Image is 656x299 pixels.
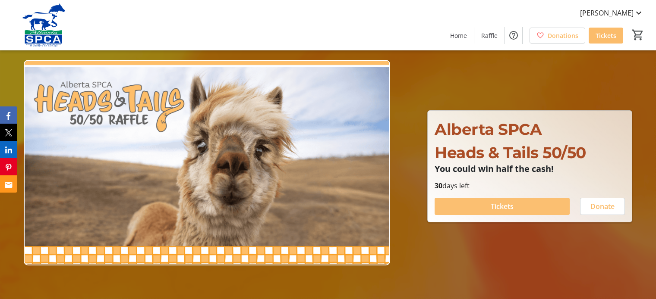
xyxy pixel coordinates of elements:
span: Donate [590,201,615,212]
img: Alberta SPCA's Logo [5,3,82,47]
span: Tickets [596,31,616,40]
a: Raffle [474,28,505,44]
a: Donations [530,28,585,44]
button: [PERSON_NAME] [573,6,651,20]
button: Donate [580,198,625,215]
span: Heads & Tails 50/50 [435,143,586,162]
a: Home [443,28,474,44]
span: Raffle [481,31,498,40]
p: days left [435,181,625,191]
img: Campaign CTA Media Photo [24,60,390,265]
button: Tickets [435,198,570,215]
button: Help [505,27,522,44]
p: You could win half the cash! [435,164,625,174]
span: Alberta SPCA [435,120,542,139]
span: 30 [435,181,442,190]
span: Home [450,31,467,40]
button: Cart [630,27,646,43]
span: [PERSON_NAME] [580,8,634,18]
span: Tickets [491,201,514,212]
span: Donations [548,31,578,40]
a: Tickets [589,28,623,44]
